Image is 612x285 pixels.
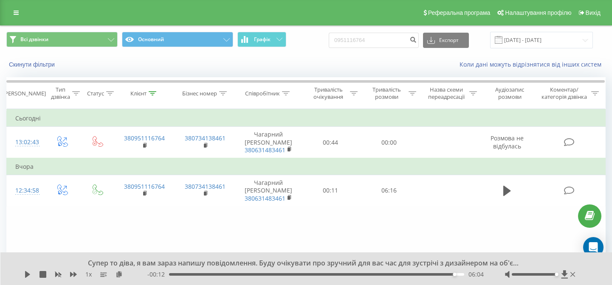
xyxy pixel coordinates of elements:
[15,134,36,151] div: 13:02:43
[245,90,280,97] div: Співробітник
[539,86,589,101] div: Коментар/категорія дзвінка
[185,182,226,190] a: 380734138461
[491,134,524,150] span: Розмова не відбулась
[79,259,522,268] div: Супер то діва, я вам зараз напишу повідомлення. Буду очікувати про зручний для вас час для зустрі...
[7,110,606,127] td: Сьогодні
[6,32,118,47] button: Всі дзвінки
[367,86,406,101] div: Тривалість розмови
[586,9,601,16] span: Вихід
[301,127,360,158] td: 00:44
[329,33,419,48] input: Пошук за номером
[87,90,104,97] div: Статус
[428,9,491,16] span: Реферальна програма
[487,86,533,101] div: Аудіозапис розмови
[236,127,301,158] td: Чагарний [PERSON_NAME]
[583,237,604,257] div: Open Intercom Messenger
[555,273,558,276] div: Accessibility label
[51,86,70,101] div: Тип дзвінка
[130,90,147,97] div: Клієнт
[20,36,48,43] span: Всі дзвінки
[122,32,233,47] button: Основний
[254,36,271,42] span: Графік
[237,32,286,47] button: Графік
[245,194,285,202] a: 380631483461
[360,175,418,207] td: 06:16
[182,90,217,97] div: Бізнес номер
[309,86,348,101] div: Тривалість очікування
[460,60,606,68] a: Коли дані можуть відрізнятися вiд інших систем
[245,146,285,154] a: 380631483461
[236,175,301,207] td: Чагарний [PERSON_NAME]
[124,182,165,190] a: 380951116764
[147,270,169,279] span: - 00:12
[7,158,606,175] td: Вчора
[301,175,360,207] td: 00:11
[85,270,92,279] span: 1 x
[505,9,571,16] span: Налаштування профілю
[185,134,226,142] a: 380734138461
[453,273,456,276] div: Accessibility label
[15,182,36,199] div: 12:34:58
[468,270,484,279] span: 06:04
[3,90,46,97] div: [PERSON_NAME]
[423,33,469,48] button: Експорт
[360,127,418,158] td: 00:00
[6,61,59,68] button: Скинути фільтри
[426,86,467,101] div: Назва схеми переадресації
[124,134,165,142] a: 380951116764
